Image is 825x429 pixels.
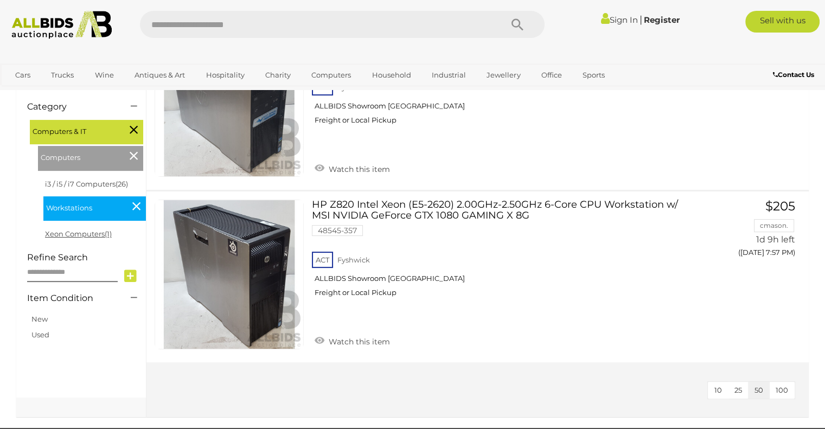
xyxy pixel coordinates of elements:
a: Watch this item [312,332,393,349]
a: HP Z820 Intel Xeon (E5-2620) 2.00GHz-2.50GHz 6-Core CPU Workstation w/ MSI NVIDIA GeForce GTX 108... [320,28,690,133]
h4: Category [27,102,114,112]
a: Sell with us [745,11,820,33]
a: Sign In [600,15,637,25]
span: Watch this item [326,164,390,174]
h4: Refine Search [27,253,143,262]
a: Office [534,66,569,84]
a: $205 cmason. 1d 9h left ([DATE] 7:57 PM) [707,200,798,263]
span: Computers & IT [33,123,114,138]
a: Jewellery [479,66,527,84]
a: Antiques & Art [127,66,192,84]
a: [GEOGRAPHIC_DATA] [8,84,99,102]
span: Workstations [46,199,127,214]
span: Watch this item [326,337,390,347]
a: $220 LRB1 1d 8h left ([DATE] 7:08 PM) [707,28,798,91]
button: 50 [748,382,770,399]
a: Hospitality [199,66,252,84]
a: Computers [304,66,358,84]
a: Charity [258,66,298,84]
a: i3 / i5 / i7 Computers(26) [45,180,128,188]
a: Household [365,66,418,84]
a: Sports [575,66,612,84]
button: 10 [708,382,728,399]
span: 50 [754,386,763,394]
a: Used [31,330,49,339]
span: $205 [765,199,795,214]
button: Search [490,11,545,38]
span: 25 [734,386,742,394]
a: Wine [88,66,121,84]
a: Watch this item [312,160,393,176]
a: Xeon Computers(1) [45,229,112,238]
button: 100 [769,382,795,399]
span: | [639,14,642,25]
a: Industrial [425,66,473,84]
a: Register [643,15,679,25]
button: 25 [728,382,749,399]
h4: Item Condition [27,293,114,303]
span: 100 [776,386,788,394]
span: Computers [41,149,122,164]
a: HP Z820 Intel Xeon (E5-2620) 2.00GHz-2.50GHz 6-Core CPU Workstation w/ MSI NVIDIA GeForce GTX 108... [320,200,690,305]
a: Trucks [44,66,81,84]
img: Allbids.com.au [6,11,118,39]
a: Cars [8,66,37,84]
span: (26) [116,180,128,188]
a: New [31,315,48,323]
b: Contact Us [773,71,814,79]
a: Contact Us [773,69,817,81]
span: 10 [714,386,722,394]
span: (1) [105,229,112,238]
